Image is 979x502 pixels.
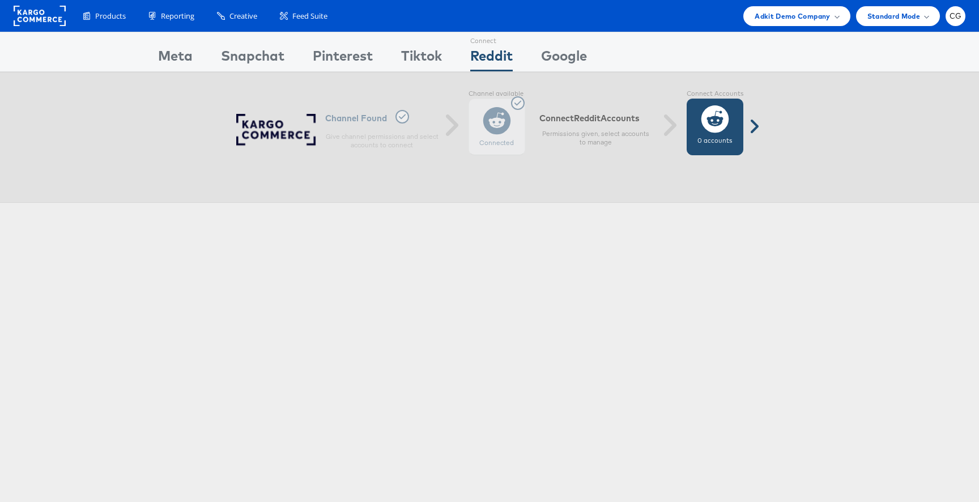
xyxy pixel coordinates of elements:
span: reddit [574,113,601,124]
span: Feed Suite [292,11,327,22]
p: Give channel permissions and select accounts to connect [325,132,439,150]
span: CG [950,12,962,20]
label: Channel available [469,90,525,99]
span: Creative [229,11,257,22]
div: Pinterest [313,46,373,71]
span: Reporting [161,11,194,22]
div: Reddit [470,46,513,71]
div: Meta [158,46,193,71]
span: Standard Mode [867,10,920,22]
label: Connect Accounts [687,90,743,99]
h6: Channel Found [325,110,439,126]
div: Tiktok [401,46,442,71]
div: Google [541,46,587,71]
span: Adkit Demo Company [755,10,830,22]
div: Connect [470,32,513,46]
h6: Connect Accounts [539,113,653,124]
div: Snapchat [221,46,284,71]
label: 0 accounts [697,137,732,146]
span: Products [95,11,126,22]
p: Permissions given, select accounts to manage [539,129,653,147]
